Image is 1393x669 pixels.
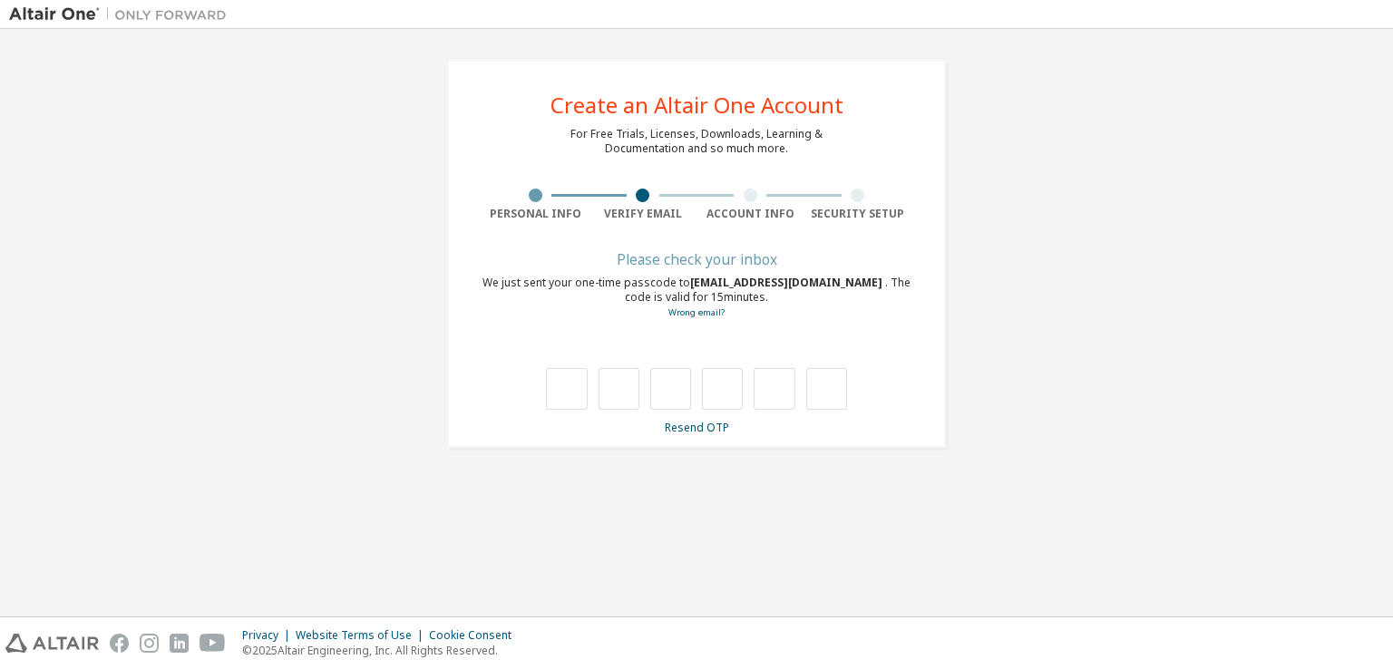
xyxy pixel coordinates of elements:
[570,127,823,156] div: For Free Trials, Licenses, Downloads, Learning & Documentation and so much more.
[550,94,843,116] div: Create an Altair One Account
[242,628,296,643] div: Privacy
[665,420,729,435] a: Resend OTP
[170,634,189,653] img: linkedin.svg
[429,628,522,643] div: Cookie Consent
[482,207,589,221] div: Personal Info
[242,643,522,658] p: © 2025 Altair Engineering, Inc. All Rights Reserved.
[110,634,129,653] img: facebook.svg
[140,634,159,653] img: instagram.svg
[200,634,226,653] img: youtube.svg
[690,275,885,290] span: [EMAIL_ADDRESS][DOMAIN_NAME]
[9,5,236,24] img: Altair One
[696,207,804,221] div: Account Info
[5,634,99,653] img: altair_logo.svg
[482,276,911,320] div: We just sent your one-time passcode to . The code is valid for 15 minutes.
[804,207,912,221] div: Security Setup
[482,254,911,265] div: Please check your inbox
[589,207,697,221] div: Verify Email
[296,628,429,643] div: Website Terms of Use
[668,306,725,318] a: Go back to the registration form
